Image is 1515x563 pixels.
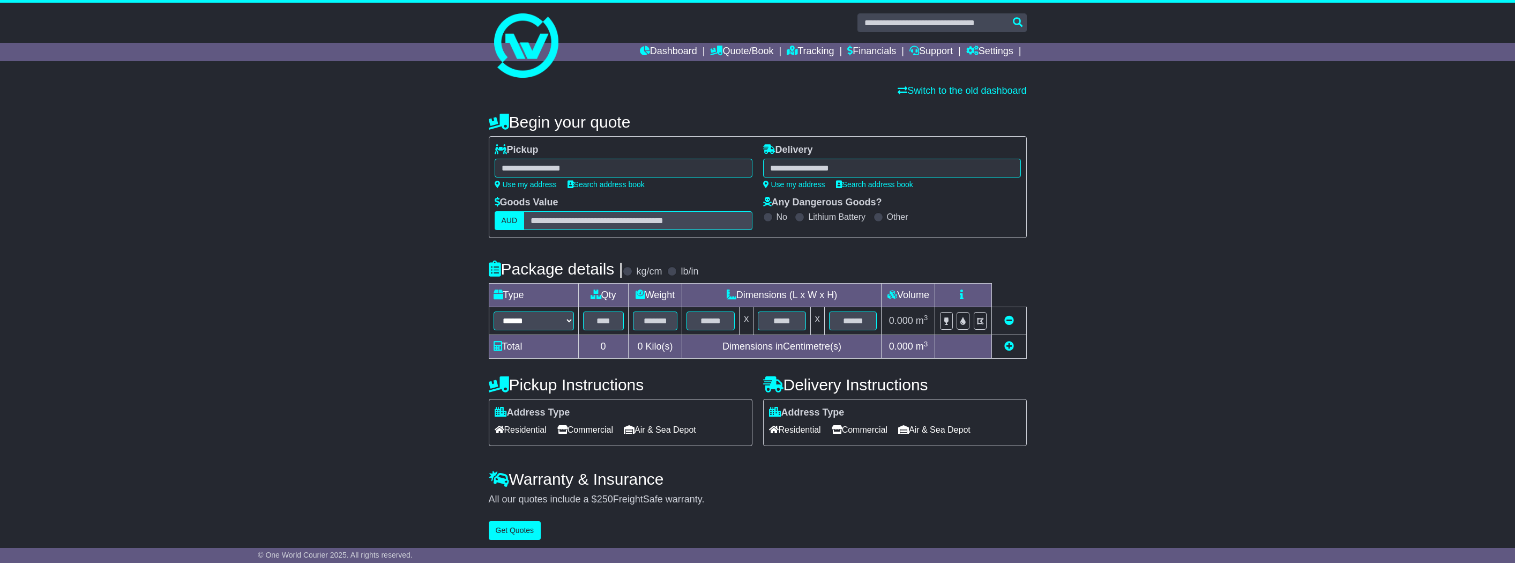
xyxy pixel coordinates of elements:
[568,180,645,189] a: Search address book
[489,260,623,278] h4: Package details |
[597,494,613,505] span: 250
[966,43,1013,61] a: Settings
[898,85,1026,96] a: Switch to the old dashboard
[628,284,682,307] td: Weight
[578,335,628,359] td: 0
[924,314,928,322] sup: 3
[578,284,628,307] td: Qty
[637,341,643,352] span: 0
[909,43,953,61] a: Support
[489,521,541,540] button: Get Quotes
[740,307,753,335] td: x
[495,407,570,419] label: Address Type
[495,211,525,230] label: AUD
[624,421,696,438] span: Air & Sea Depot
[489,335,578,359] td: Total
[889,341,913,352] span: 0.000
[681,266,698,278] label: lb/in
[763,144,813,156] label: Delivery
[636,266,662,278] label: kg/cm
[682,284,882,307] td: Dimensions (L x W x H)
[882,284,935,307] td: Volume
[769,421,821,438] span: Residential
[924,340,928,348] sup: 3
[847,43,896,61] a: Financials
[808,212,865,222] label: Lithium Battery
[682,335,882,359] td: Dimensions in Centimetre(s)
[787,43,834,61] a: Tracking
[769,407,845,419] label: Address Type
[489,376,752,394] h4: Pickup Instructions
[557,421,613,438] span: Commercial
[489,494,1027,506] div: All our quotes include a $ FreightSafe warranty.
[495,421,547,438] span: Residential
[916,341,928,352] span: m
[832,421,887,438] span: Commercial
[916,315,928,326] span: m
[495,180,557,189] a: Use my address
[628,335,682,359] td: Kilo(s)
[836,180,913,189] a: Search address book
[489,113,1027,131] h4: Begin your quote
[495,144,539,156] label: Pickup
[898,421,971,438] span: Air & Sea Depot
[710,43,773,61] a: Quote/Book
[495,197,558,209] label: Goods Value
[640,43,697,61] a: Dashboard
[489,284,578,307] td: Type
[810,307,824,335] td: x
[1004,341,1014,352] a: Add new item
[889,315,913,326] span: 0.000
[258,551,413,559] span: © One World Courier 2025. All rights reserved.
[763,180,825,189] a: Use my address
[763,376,1027,394] h4: Delivery Instructions
[1004,315,1014,326] a: Remove this item
[489,470,1027,488] h4: Warranty & Insurance
[763,197,882,209] label: Any Dangerous Goods?
[777,212,787,222] label: No
[887,212,908,222] label: Other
